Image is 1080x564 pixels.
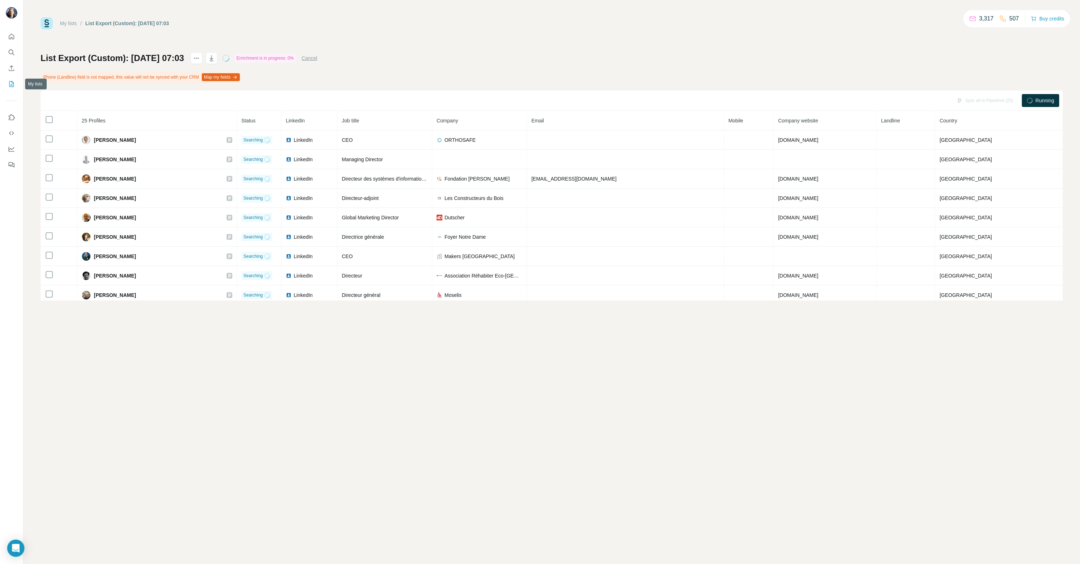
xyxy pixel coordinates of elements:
button: Use Surfe API [6,127,17,140]
span: [GEOGRAPHIC_DATA] [940,215,992,220]
span: Directeur [342,273,362,279]
img: company-logo [437,195,442,201]
span: [PERSON_NAME] [94,214,136,221]
span: LinkedIn [294,253,313,260]
span: [DOMAIN_NAME] [778,215,818,220]
span: Searching [243,253,263,260]
span: 25 Profiles [82,118,106,123]
img: Surfe Logo [41,17,53,29]
img: Avatar [82,213,90,222]
span: Directeur général [342,292,380,298]
span: CEO [342,137,353,143]
span: Searching [243,292,263,298]
span: Searching [243,156,263,163]
p: 507 [1009,14,1019,23]
button: Cancel [302,55,317,62]
span: [GEOGRAPHIC_DATA] [940,234,992,240]
span: LinkedIn [294,175,313,182]
span: LinkedIn [286,118,305,123]
span: Dutscher [444,214,465,221]
span: [PERSON_NAME] [94,292,136,299]
span: Searching [243,214,263,221]
span: Directeur-adjoint [342,195,379,201]
img: LinkedIn logo [286,137,292,143]
span: Makers [GEOGRAPHIC_DATA] [444,253,515,260]
span: CEO [342,253,353,259]
span: LinkedIn [294,195,313,202]
span: Managing Director [342,157,383,162]
img: company-logo [437,137,442,143]
button: Quick start [6,30,17,43]
img: Avatar [82,174,90,183]
span: Searching [243,176,263,182]
span: Association Réhabiter Eco-[GEOGRAPHIC_DATA] [444,272,522,279]
span: [DOMAIN_NAME] [778,176,818,182]
span: [PERSON_NAME] [94,175,136,182]
span: [PERSON_NAME] [94,195,136,202]
span: Email [531,118,544,123]
span: [PERSON_NAME] [94,156,136,163]
span: Status [241,118,256,123]
span: LinkedIn [294,292,313,299]
div: Enrichment is in progress: 0% [234,54,296,62]
span: LinkedIn [294,214,313,221]
span: [GEOGRAPHIC_DATA] [940,176,992,182]
span: [DOMAIN_NAME] [778,137,818,143]
span: [GEOGRAPHIC_DATA] [940,157,992,162]
li: / [80,20,82,27]
span: [GEOGRAPHIC_DATA] [940,273,992,279]
button: Use Surfe on LinkedIn [6,111,17,124]
span: Searching [243,195,263,201]
span: [DOMAIN_NAME] [778,234,818,240]
img: LinkedIn logo [286,273,292,279]
span: LinkedIn [294,156,313,163]
span: Foyer Notre Dame [444,233,486,241]
img: Avatar [82,271,90,280]
img: Avatar [82,155,90,164]
span: Searching [243,137,263,143]
span: Searching [243,234,263,240]
button: My lists [6,78,17,90]
span: ORTHOSAFE [444,136,476,144]
img: LinkedIn logo [286,215,292,220]
img: Avatar [82,136,90,144]
span: Fondation [PERSON_NAME] [444,175,509,182]
span: [GEOGRAPHIC_DATA] [940,137,992,143]
span: LinkedIn [294,233,313,241]
img: LinkedIn logo [286,234,292,240]
span: Directrice générale [342,234,384,240]
img: company-logo [437,215,442,220]
span: [GEOGRAPHIC_DATA] [940,195,992,201]
div: List Export (Custom): [DATE] 07:03 [85,20,169,27]
img: Avatar [82,252,90,261]
h1: List Export (Custom): [DATE] 07:03 [41,52,184,64]
span: [PERSON_NAME] [94,136,136,144]
span: [PERSON_NAME] [94,233,136,241]
button: Search [6,46,17,59]
span: [GEOGRAPHIC_DATA] [940,292,992,298]
span: [GEOGRAPHIC_DATA] [940,253,992,259]
span: [EMAIL_ADDRESS][DOMAIN_NAME] [531,176,616,182]
img: company-logo [437,234,442,240]
span: [DOMAIN_NAME] [778,195,818,201]
img: Avatar [82,194,90,202]
span: [PERSON_NAME] [94,253,136,260]
div: Open Intercom Messenger [7,540,24,557]
p: 3,317 [979,14,993,23]
img: LinkedIn logo [286,176,292,182]
span: [DOMAIN_NAME] [778,292,818,298]
span: [PERSON_NAME] [94,272,136,279]
img: Avatar [6,7,17,19]
img: company-logo [437,176,442,182]
img: company-logo [437,292,442,298]
span: Moselis [444,292,461,299]
a: My lists [60,20,77,26]
span: Mobile [728,118,743,123]
span: [DOMAIN_NAME] [778,273,818,279]
span: LinkedIn [294,272,313,279]
button: Feedback [6,158,17,171]
span: Country [940,118,957,123]
img: Avatar [82,233,90,241]
img: company-logo [437,273,442,279]
span: Running [1035,97,1054,104]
